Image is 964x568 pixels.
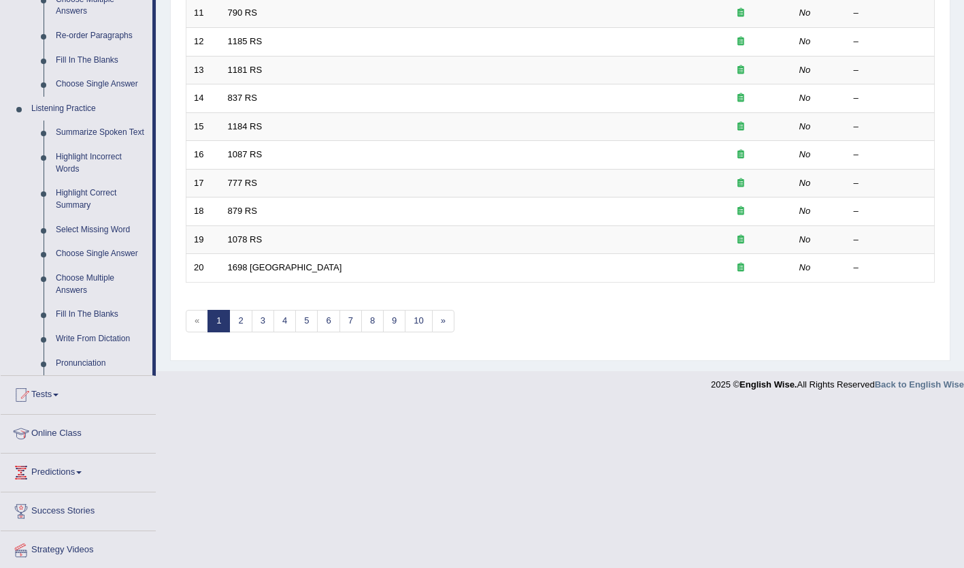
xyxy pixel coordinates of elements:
[432,310,454,332] a: »
[228,149,263,159] a: 1087 RS
[50,266,152,302] a: Choose Multiple Answers
[228,121,263,131] a: 1184 RS
[739,379,797,390] strong: English Wise.
[229,310,252,332] a: 2
[799,7,811,18] em: No
[50,72,152,97] a: Choose Single Answer
[50,327,152,351] a: Write From Dictation
[854,234,927,247] div: –
[50,48,152,73] a: Fill In The Blanks
[50,121,152,145] a: Summarize Spoken Text
[228,262,342,272] a: 1698 [GEOGRAPHIC_DATA]
[854,262,927,274] div: –
[228,234,263,244] a: 1078 RS
[186,56,220,84] td: 13
[799,149,811,159] em: No
[1,531,156,565] a: Strategy Videos
[228,36,263,46] a: 1185 RS
[854,92,927,105] div: –
[50,145,152,181] a: Highlight Incorrect Words
[228,65,263,75] a: 1181 RS
[228,178,257,188] a: 777 RS
[228,93,257,103] a: 837 RS
[711,371,964,391] div: 2025 © All Rights Reserved
[405,310,432,332] a: 10
[186,84,220,113] td: 14
[799,178,811,188] em: No
[186,225,220,254] td: 19
[854,205,927,218] div: –
[186,169,220,198] td: 17
[854,35,927,48] div: –
[50,24,152,48] a: Re-order Paragraphs
[228,7,257,18] a: 790 RS
[697,35,784,48] div: Exam occurring question
[1,415,156,449] a: Online Class
[697,64,784,77] div: Exam occurring question
[50,351,152,376] a: Pronunciation
[1,492,156,526] a: Success Stories
[854,7,927,20] div: –
[697,121,784,133] div: Exam occurring question
[186,141,220,170] td: 16
[186,27,220,56] td: 12
[799,206,811,216] em: No
[697,177,784,190] div: Exam occurring question
[50,242,152,266] a: Choose Single Answer
[295,310,318,332] a: 5
[50,181,152,217] a: Highlight Correct Summary
[252,310,274,332] a: 3
[854,177,927,190] div: –
[854,64,927,77] div: –
[799,36,811,46] em: No
[799,234,811,244] em: No
[799,93,811,103] em: No
[273,310,296,332] a: 4
[697,92,784,105] div: Exam occurring question
[854,148,927,161] div: –
[317,310,339,332] a: 6
[697,262,784,274] div: Exam occurring question
[228,206,257,216] a: 879 RS
[697,234,784,247] div: Exam occurring question
[339,310,362,332] a: 7
[799,121,811,131] em: No
[697,148,784,161] div: Exam occurring question
[875,379,964,390] a: Back to English Wise
[186,310,208,332] span: «
[697,205,784,218] div: Exam occurring question
[1,376,156,410] a: Tests
[186,112,220,141] td: 15
[186,254,220,283] td: 20
[50,218,152,242] a: Select Missing Word
[207,310,230,332] a: 1
[361,310,384,332] a: 8
[25,97,152,121] a: Listening Practice
[1,454,156,488] a: Predictions
[799,65,811,75] em: No
[50,302,152,327] a: Fill In The Blanks
[383,310,405,332] a: 9
[799,262,811,272] em: No
[697,7,784,20] div: Exam occurring question
[854,121,927,133] div: –
[186,198,220,226] td: 18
